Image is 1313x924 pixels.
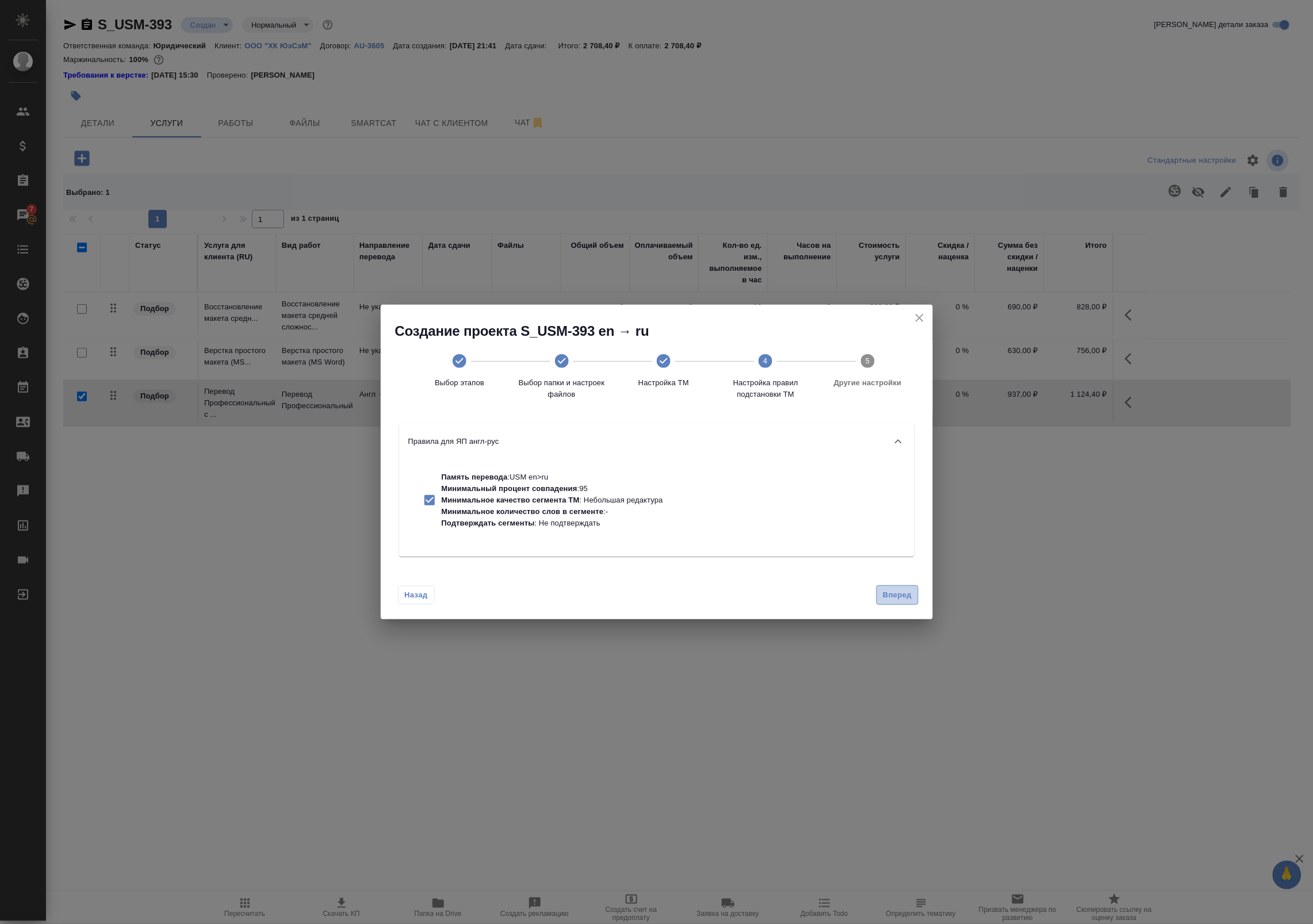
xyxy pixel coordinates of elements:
[911,309,928,327] button: close
[414,377,506,389] span: Выбор этапов
[442,473,508,481] p: Память перевода
[876,585,918,605] button: Вперед
[617,377,710,389] span: Настройка ТМ
[764,356,768,365] text: 4
[399,423,914,460] div: Правила для ЯП англ-рус
[866,356,870,365] text: 5
[404,589,428,601] span: Назад
[442,496,580,504] p: Минимальное качество сегмента ТМ
[719,377,812,400] span: Настройка правил подстановки TM
[442,484,577,493] p: Минимальный процент совпадения
[442,507,604,516] p: Минимальное количество слов в сегменте
[442,506,663,517] p: : -
[442,483,663,494] p: : 95
[395,322,933,340] h2: Создание проекта S_USM-393 en → ru
[442,519,535,527] p: Подтверждать сегменты
[408,469,672,531] div: Память перевода:USM en>ruМинимальный процент совпадения:95Минимальное качество сегмента ТМ: Небол...
[442,471,663,483] p: : USM en>ru
[408,436,499,447] p: Правила для ЯП англ-рус
[515,377,608,400] span: Выбор папки и настроек файлов
[398,586,435,604] button: Назад
[883,589,912,602] span: Вперед
[399,460,914,557] div: Правила для ЯП англ-рус
[821,377,914,389] span: Другие настройки
[442,494,663,506] p: : Небольшая редактура
[442,517,663,529] p: : Не подтверждать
